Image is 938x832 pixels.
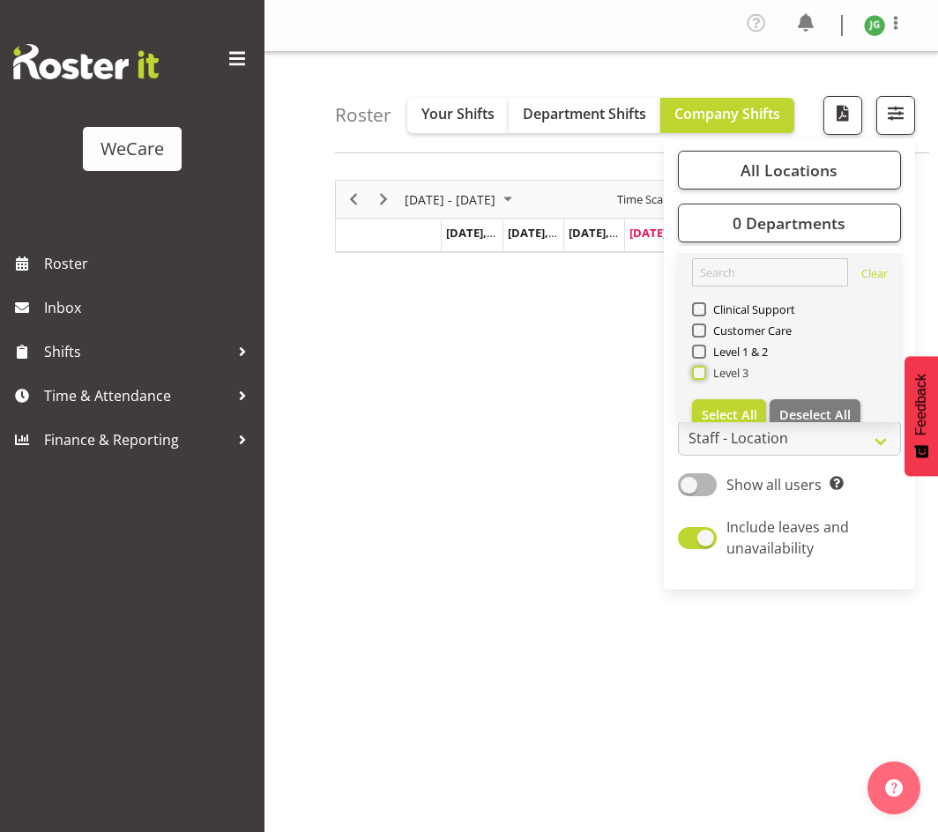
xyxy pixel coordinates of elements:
[368,181,398,218] div: Next
[692,399,767,431] button: Select All
[44,338,229,365] span: Shifts
[523,104,646,123] span: Department Shifts
[885,779,903,797] img: help-xxl-2.png
[372,189,396,211] button: Next
[407,98,509,133] button: Your Shifts
[741,160,837,181] span: All Locations
[823,96,862,135] button: Download a PDF of the roster according to the set date range.
[678,151,901,189] button: All Locations
[44,427,229,453] span: Finance & Reporting
[692,258,848,286] input: Search
[403,189,497,211] span: [DATE] - [DATE]
[726,475,822,494] span: Show all users
[508,225,588,241] span: [DATE], [DATE]
[770,399,860,431] button: Deselect All
[706,323,793,338] span: Customer Care
[861,265,888,286] a: Clear
[335,180,867,253] div: Timeline Week of August 28, 2025
[660,98,794,133] button: Company Shifts
[706,345,769,359] span: Level 1 & 2
[569,225,649,241] span: [DATE], [DATE]
[339,181,368,218] div: Previous
[44,383,229,409] span: Time & Attendance
[674,104,780,123] span: Company Shifts
[733,212,845,234] span: 0 Departments
[446,225,526,241] span: [DATE], [DATE]
[904,356,938,476] button: Feedback - Show survey
[702,406,757,423] span: Select All
[913,374,929,435] span: Feedback
[421,104,495,123] span: Your Shifts
[629,225,710,241] span: [DATE], [DATE]
[726,517,849,558] span: Include leaves and unavailability
[876,96,915,135] button: Filter Shifts
[44,294,256,321] span: Inbox
[864,15,885,36] img: janine-grundler10912.jpg
[335,105,391,125] h4: Roster
[678,204,901,242] button: 0 Departments
[402,189,520,211] button: August 25 - 31, 2025
[342,189,366,211] button: Previous
[615,189,674,211] span: Time Scale
[44,250,256,277] span: Roster
[779,406,851,423] span: Deselect All
[706,366,749,380] span: Level 3
[706,302,796,316] span: Clinical Support
[13,44,159,79] img: Rosterit website logo
[100,136,164,162] div: WeCare
[509,98,660,133] button: Department Shifts
[614,189,675,211] button: Time Scale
